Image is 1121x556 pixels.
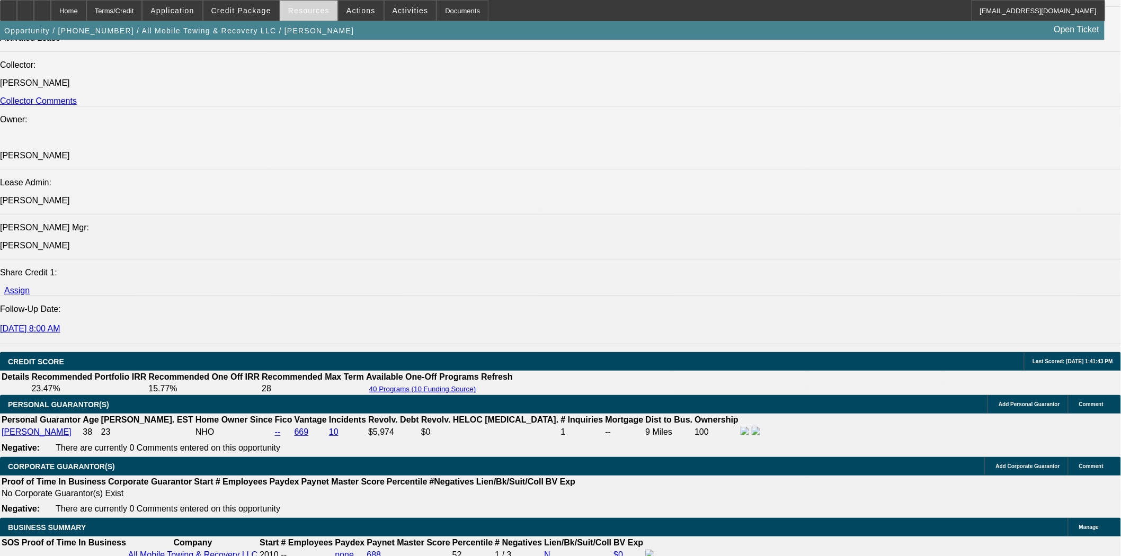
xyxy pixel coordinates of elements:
span: Add Corporate Guarantor [996,463,1060,469]
td: 9 Miles [645,426,693,438]
b: BV Exp [613,538,643,547]
b: Start [260,538,279,547]
b: Revolv. Debt [368,415,419,424]
td: $5,974 [368,426,420,438]
button: Actions [339,1,384,21]
td: 1 [560,426,603,438]
b: Paynet Master Score [367,538,450,547]
a: Assign [4,286,30,295]
b: Negative: [2,504,40,513]
td: NHO [195,426,273,438]
b: [PERSON_NAME]. EST [101,415,193,424]
b: Company [174,538,212,547]
b: # Negatives [495,538,542,547]
button: 40 Programs (10 Funding Source) [366,384,479,393]
span: Manage [1079,524,1099,530]
b: Dist to Bus. [646,415,693,424]
b: Paydex [335,538,364,547]
td: 28 [261,383,364,394]
td: 15.77% [148,383,260,394]
b: Fico [275,415,292,424]
b: # Inquiries [560,415,603,424]
span: Last Scored: [DATE] 1:41:43 PM [1033,358,1113,364]
th: Proof of Time In Business [1,477,106,487]
a: [PERSON_NAME] [2,427,72,436]
b: Personal Guarantor [2,415,81,424]
b: Percentile [452,538,493,547]
td: 100 [694,426,739,438]
b: Lien/Bk/Suit/Coll [544,538,611,547]
span: Activities [393,6,429,15]
span: BUSINESS SUMMARY [8,523,86,532]
button: Activities [385,1,437,21]
b: #Negatives [430,477,475,486]
th: Available One-Off Programs [366,372,480,382]
b: # Employees [281,538,333,547]
span: Opportunity / [PHONE_NUMBER] / All Mobile Towing & Recovery LLC / [PERSON_NAME] [4,26,354,35]
th: Details [1,372,30,382]
span: Actions [346,6,376,15]
b: BV Exp [546,477,575,486]
b: Corporate Guarantor [108,477,192,486]
a: -- [275,427,281,436]
td: 38 [82,426,99,438]
b: Home Owner Since [195,415,273,424]
a: 10 [329,427,339,436]
span: Add Personal Guarantor [999,401,1060,407]
b: Revolv. HELOC [MEDICAL_DATA]. [421,415,559,424]
b: Percentile [387,477,427,486]
b: Paynet Master Score [301,477,385,486]
th: Recommended One Off IRR [148,372,260,382]
span: Resources [288,6,330,15]
b: Ownership [695,415,739,424]
td: 23 [101,426,194,438]
span: CORPORATE GUARANTOR(S) [8,462,115,471]
th: Recommended Max Term [261,372,364,382]
td: -- [605,426,644,438]
b: Age [83,415,99,424]
span: Application [150,6,194,15]
th: Refresh [481,372,513,382]
b: Mortgage [606,415,644,424]
th: SOS [1,537,20,548]
span: There are currently 0 Comments entered on this opportunity [56,504,280,513]
td: 23.47% [31,383,147,394]
b: Vantage [295,415,327,424]
button: Resources [280,1,337,21]
span: Credit Package [211,6,271,15]
b: Lien/Bk/Suit/Coll [476,477,544,486]
span: Comment [1079,463,1104,469]
a: 669 [295,427,309,436]
b: Incidents [329,415,366,424]
span: PERSONAL GUARANTOR(S) [8,400,109,409]
img: facebook-icon.png [741,427,749,435]
span: Comment [1079,401,1104,407]
img: linkedin-icon.png [752,427,760,435]
b: # Employees [216,477,268,486]
th: Proof of Time In Business [21,537,127,548]
button: Credit Package [203,1,279,21]
td: $0 [421,426,559,438]
td: No Corporate Guarantor(s) Exist [1,488,580,499]
span: There are currently 0 Comments entered on this opportunity [56,443,280,452]
a: Open Ticket [1050,21,1104,39]
span: CREDIT SCORE [8,357,64,366]
b: Start [194,477,213,486]
b: Paydex [270,477,299,486]
b: Negative: [2,443,40,452]
button: Application [143,1,202,21]
th: Recommended Portfolio IRR [31,372,147,382]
